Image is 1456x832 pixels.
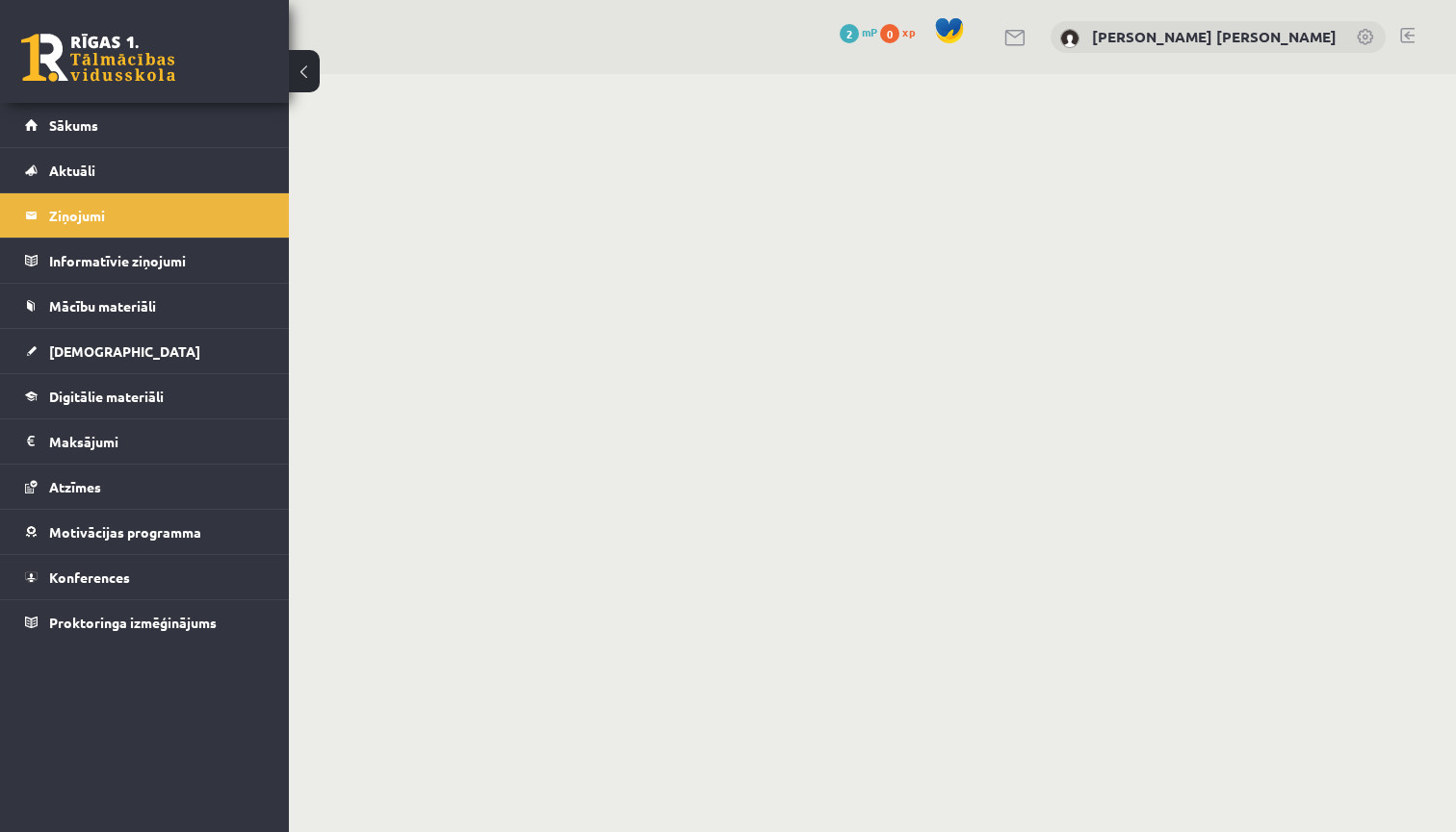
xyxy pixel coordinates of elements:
a: [PERSON_NAME] [PERSON_NAME] [1092,27,1337,46]
a: [DEMOGRAPHIC_DATA] [25,329,265,373]
span: Sākums [49,116,98,134]
a: Maksājumi [25,419,265,464]
a: Motivācijas programma [25,510,265,554]
span: Motivācijas programma [49,523,201,541]
a: Mācību materiāli [25,284,265,328]
span: Proktoringa izmēģinājums [49,614,217,631]
a: 2 mP [840,24,877,39]
a: Informatīvie ziņojumi [25,239,265,283]
img: Paula Nikola Cišeiko [1060,29,1079,48]
span: [DEMOGRAPHIC_DATA] [49,342,200,360]
span: Aktuāli [49,162,95,179]
a: Proktoringa izmēģinājums [25,600,265,644]
a: Konferences [25,555,265,599]
a: Rīgas 1. Tālmācības vidusskola [21,34,175,82]
legend: Informatīvie ziņojumi [49,239,265,283]
a: Aktuāli [25,148,265,192]
a: Ziņojumi [25,193,265,238]
span: Mācību materiāli [49,297,156,315]
a: Atzīmes [25,465,265,509]
span: mP [862,24,877,39]
span: 2 [840,24,859,43]
a: Digitālie materiāli [25,374,265,418]
legend: Maksājumi [49,419,265,464]
span: Konferences [49,568,130,586]
span: Atzīmes [49,478,101,495]
a: Sākums [25,103,265,147]
legend: Ziņojumi [49,193,265,238]
a: 0 xp [880,24,924,39]
span: Digitālie materiāli [49,388,164,405]
span: 0 [880,24,899,43]
span: xp [902,24,915,39]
